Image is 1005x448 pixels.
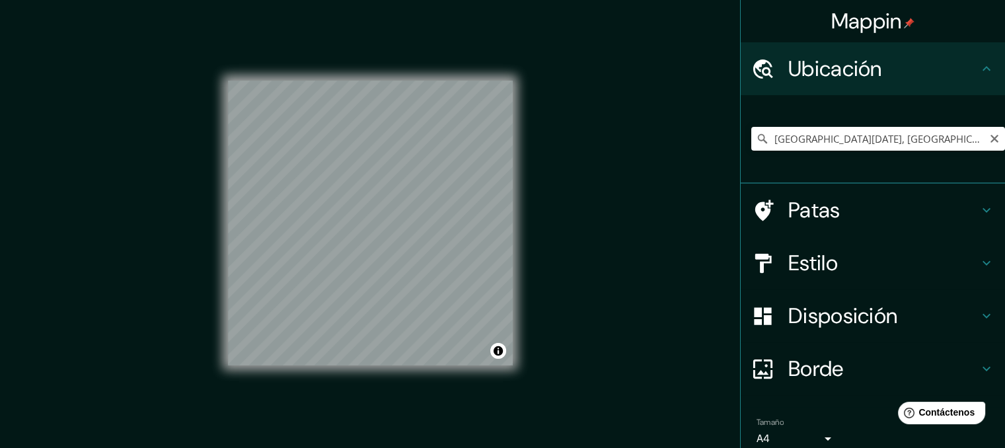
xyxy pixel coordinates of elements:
[741,42,1005,95] div: Ubicación
[741,342,1005,395] div: Borde
[741,184,1005,237] div: Patas
[741,289,1005,342] div: Disposición
[887,396,990,433] iframe: Lanzador de widgets de ayuda
[228,81,513,365] canvas: Mapa
[751,127,1005,151] input: Elige tu ciudad o zona
[788,249,838,277] font: Estilo
[788,55,882,83] font: Ubicación
[741,237,1005,289] div: Estilo
[757,417,784,428] font: Tamaño
[904,18,914,28] img: pin-icon.png
[788,355,844,383] font: Borde
[757,431,770,445] font: A4
[788,302,897,330] font: Disposición
[490,343,506,359] button: Activar o desactivar atribución
[989,131,1000,144] button: Claro
[831,7,902,35] font: Mappin
[788,196,840,224] font: Patas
